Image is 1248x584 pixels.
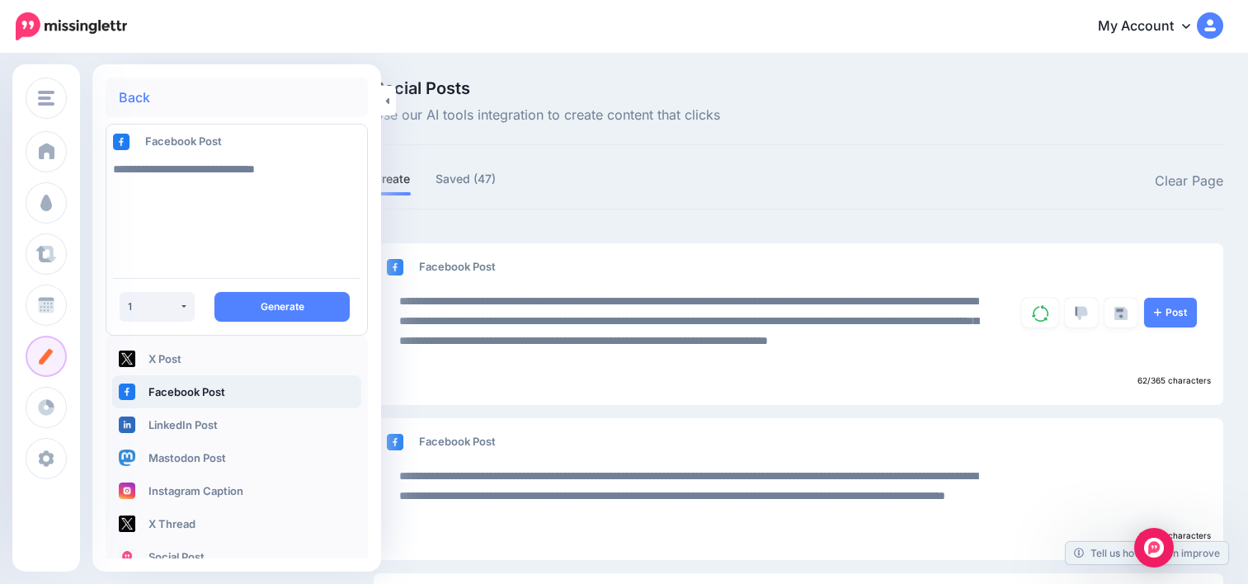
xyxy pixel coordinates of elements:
a: Saved (47) [436,169,497,189]
img: logo-square.png [119,549,135,565]
a: Clear Page [1155,171,1223,192]
img: facebook-square.png [387,434,403,450]
img: Missinglettr [16,12,127,40]
div: 46/268 characters [374,525,1223,547]
span: Social Posts [374,80,720,97]
a: Facebook Post [112,375,361,408]
a: X Thread [112,507,361,540]
div: Open Intercom Messenger [1134,528,1174,568]
span: Facebook Post [419,435,496,448]
a: Instagram Caption [112,474,361,507]
img: instagram-square.png [119,483,135,499]
div: 1 [128,300,179,313]
a: Mastodon Post [112,441,361,474]
span: Use our AI tools integration to create content that clicks [374,105,720,126]
a: My Account [1081,7,1223,47]
button: 1 [120,292,195,322]
div: 62/365 characters [374,370,1223,392]
img: sync-green.png [1032,305,1048,322]
img: menu.png [38,91,54,106]
a: Social Post [112,540,361,573]
img: twitter-square.png [119,516,135,532]
span: Facebook Post [145,134,222,148]
a: Tell us how we can improve [1066,542,1228,564]
img: facebook-square.png [113,134,130,150]
img: linkedin-square.png [119,417,135,433]
a: Back [119,91,150,104]
a: Create [374,169,411,189]
img: facebook-square.png [119,384,135,400]
span: Facebook Post [419,260,496,273]
img: mastodon-square.png [119,450,135,466]
img: thumbs-down-grey.png [1075,306,1088,321]
img: save.png [1114,307,1128,320]
a: Post [1144,298,1197,327]
img: twitter-square.png [119,351,135,367]
a: X Post [112,342,361,375]
a: LinkedIn Post [112,408,361,441]
img: facebook-square.png [387,259,403,276]
button: Generate [214,292,350,322]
